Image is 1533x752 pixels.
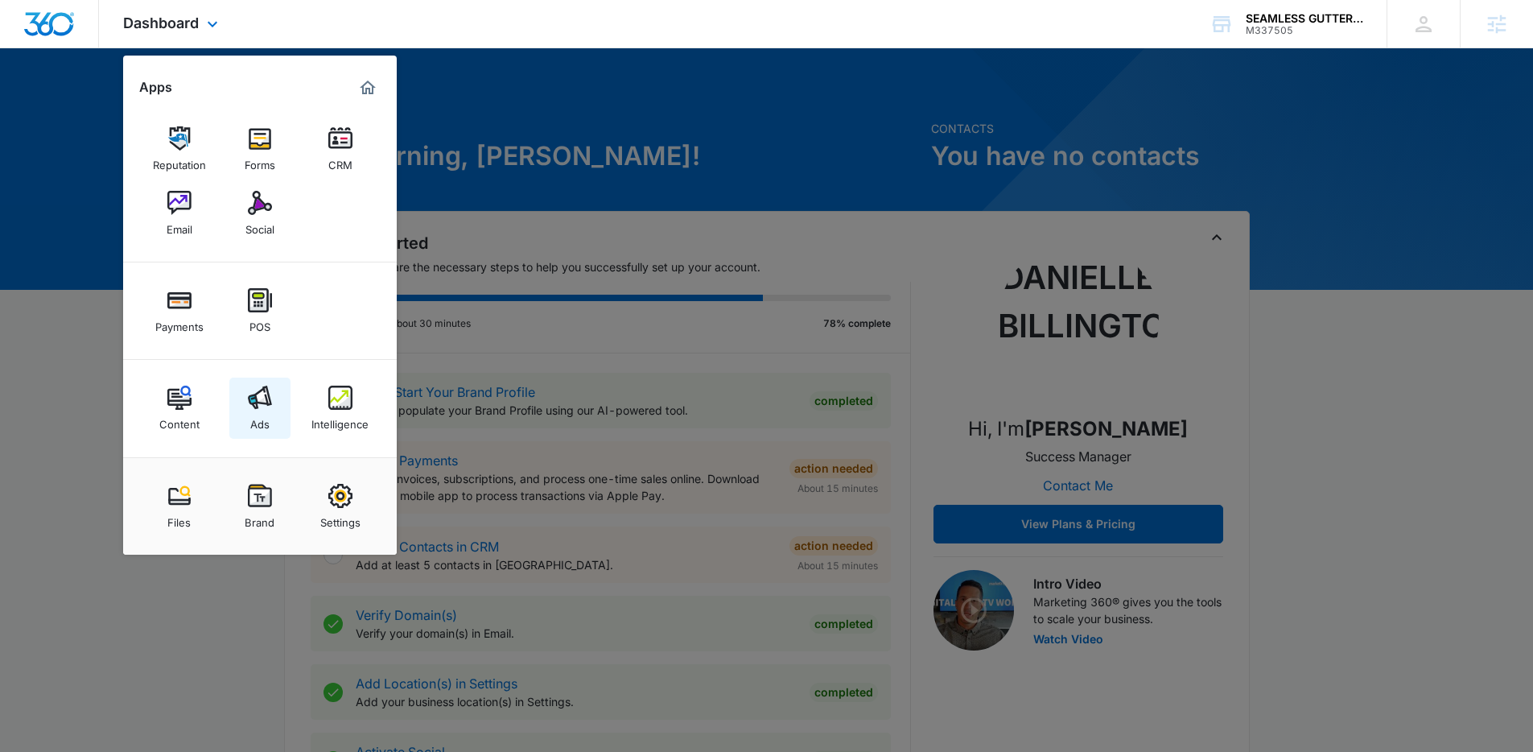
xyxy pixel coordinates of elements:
div: CRM [328,151,352,171]
div: v 4.0.25 [45,26,79,39]
h2: Apps [139,80,172,95]
div: Forms [245,151,275,171]
div: Domain: [DOMAIN_NAME] [42,42,177,55]
img: website_grey.svg [26,42,39,55]
a: POS [229,280,291,341]
a: Intelligence [310,378,371,439]
a: Ads [229,378,291,439]
div: Social [245,215,274,236]
a: Reputation [149,118,210,180]
div: Payments [155,312,204,333]
a: Brand [229,476,291,537]
div: POS [249,312,270,333]
a: Payments [149,280,210,341]
img: tab_keywords_by_traffic_grey.svg [160,93,173,106]
a: Settings [310,476,371,537]
a: Files [149,476,210,537]
span: Dashboard [123,14,199,31]
div: account name [1246,12,1363,25]
div: Settings [320,508,361,529]
a: Content [149,378,210,439]
div: Email [167,215,192,236]
a: Forms [229,118,291,180]
div: Content [159,410,200,431]
div: Files [167,508,191,529]
div: Domain Overview [61,95,144,105]
div: Brand [245,508,274,529]
div: Intelligence [311,410,369,431]
div: Keywords by Traffic [178,95,271,105]
a: Social [229,183,291,244]
div: Reputation [153,151,206,171]
a: Email [149,183,210,244]
a: Marketing 360® Dashboard [355,75,381,101]
div: account id [1246,25,1363,36]
img: tab_domain_overview_orange.svg [43,93,56,106]
img: logo_orange.svg [26,26,39,39]
a: CRM [310,118,371,180]
div: Ads [250,410,270,431]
